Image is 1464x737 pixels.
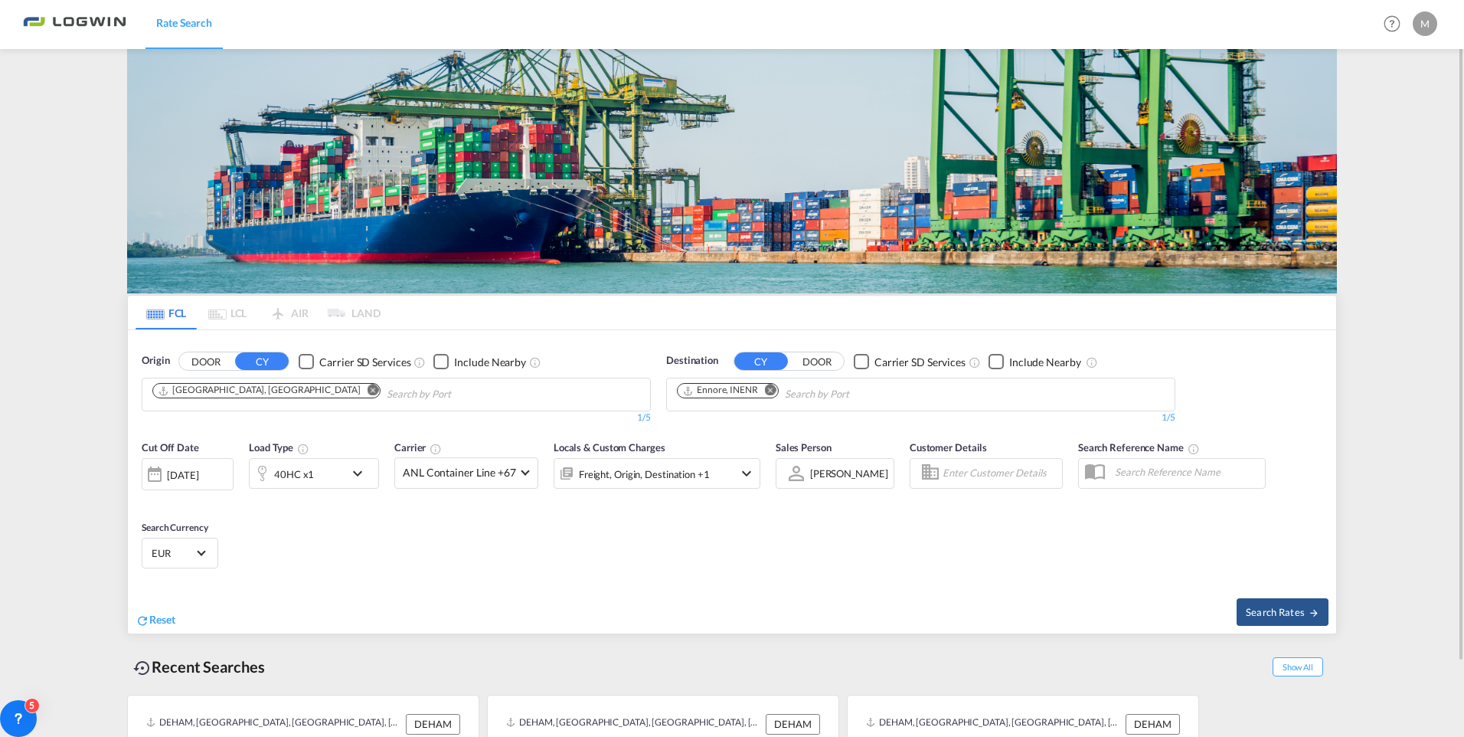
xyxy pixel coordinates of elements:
md-checkbox: Checkbox No Ink [989,353,1081,369]
button: CY [734,352,788,370]
div: DEHAM, Hamburg, Germany, Western Europe, Europe [506,714,762,734]
md-chips-wrap: Chips container. Use arrow keys to select chips. [675,378,936,407]
div: Include Nearby [454,355,526,370]
div: M [1413,11,1437,36]
div: 1/5 [666,411,1175,424]
md-icon: The selected Trucker/Carrierwill be displayed in the rate results If the rates are from another f... [430,443,442,455]
button: DOOR [179,353,233,371]
span: Search Currency [142,522,208,533]
span: Search Reference Name [1078,441,1200,454]
div: OriginDOOR CY Checkbox No InkUnchecked: Search for CY (Container Yard) services for all selected ... [128,330,1336,633]
md-pagination-wrapper: Use the left and right arrow keys to navigate between tabs [136,296,381,329]
span: Help [1379,11,1405,37]
div: DEHAM, Hamburg, Germany, Western Europe, Europe [146,714,402,734]
md-icon: icon-backup-restore [133,659,152,677]
span: Rate Search [156,16,212,29]
input: Enter Customer Details [943,462,1057,485]
div: [DATE] [142,458,234,490]
span: Load Type [249,441,309,454]
md-icon: Unchecked: Ignores neighbouring ports when fetching rates.Checked : Includes neighbouring ports w... [1086,356,1098,368]
div: 1/5 [142,411,651,424]
img: bild-fuer-ratentool.png [127,49,1337,293]
div: icon-refreshReset [136,612,175,629]
md-icon: Unchecked: Search for CY (Container Yard) services for all selected carriers.Checked : Search for... [969,356,981,368]
div: [DATE] [167,468,198,482]
span: Locals & Custom Charges [554,441,665,454]
span: Destination [666,353,718,368]
div: Include Nearby [1009,355,1081,370]
md-icon: icon-information-outline [297,443,309,455]
input: Chips input. [785,382,930,407]
span: Cut Off Date [142,441,199,454]
input: Chips input. [387,382,532,407]
md-icon: icon-chevron-down [348,464,374,483]
span: Carrier [394,441,442,454]
div: DEHAM, Hamburg, Germany, Western Europe, Europe [866,714,1122,734]
div: Help [1379,11,1413,38]
md-chips-wrap: Chips container. Use arrow keys to select chips. [150,378,538,407]
div: Press delete to remove this chip. [158,384,363,397]
span: Sales Person [776,441,832,454]
div: Carrier SD Services [874,355,966,370]
div: Ennore, INENR [682,384,758,397]
div: 40HC x1icon-chevron-down [249,458,379,489]
div: [PERSON_NAME] [810,467,888,480]
md-select: Select Currency: € EUREuro [150,542,210,564]
button: Remove [357,384,380,399]
button: Search Ratesicon-arrow-right [1237,598,1328,626]
md-checkbox: Checkbox No Ink [299,353,410,369]
div: Carrier SD Services [319,355,410,370]
md-icon: Unchecked: Search for CY (Container Yard) services for all selected carriers.Checked : Search for... [413,356,426,368]
div: DEHAM [1126,714,1180,734]
md-tab-item: FCL [136,296,197,329]
button: CY [235,352,289,370]
div: 40HC x1 [274,463,314,485]
div: Press delete to remove this chip. [682,384,761,397]
md-icon: icon-arrow-right [1309,608,1319,618]
span: Reset [149,613,175,626]
div: Hamburg, DEHAM [158,384,360,397]
input: Search Reference Name [1107,460,1265,483]
span: Origin [142,353,169,368]
span: EUR [152,546,194,560]
md-icon: icon-refresh [136,614,149,627]
div: Freight Origin Destination Factory Stuffing [579,463,710,485]
md-select: Sales Person: Manigandan Narayanaswamy [809,462,890,484]
div: DEHAM [406,714,460,734]
div: DEHAM [766,714,820,734]
button: DOOR [790,353,844,371]
button: Remove [755,384,778,399]
span: Search Rates [1246,606,1319,618]
md-datepicker: Select [142,488,153,509]
span: Show All [1273,657,1323,676]
div: Recent Searches [127,650,271,684]
md-checkbox: Checkbox No Ink [854,353,966,369]
div: Freight Origin Destination Factory Stuffingicon-chevron-down [554,458,760,489]
span: ANL Container Line +67 [403,465,516,480]
md-icon: Your search will be saved by the below given name [1188,443,1200,455]
md-icon: icon-chevron-down [737,464,756,483]
md-icon: Unchecked: Ignores neighbouring ports when fetching rates.Checked : Includes neighbouring ports w... [529,356,541,368]
img: bc73a0e0d8c111efacd525e4c8ad7d32.png [23,7,126,41]
span: Customer Details [910,441,987,454]
md-checkbox: Checkbox No Ink [433,353,526,369]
